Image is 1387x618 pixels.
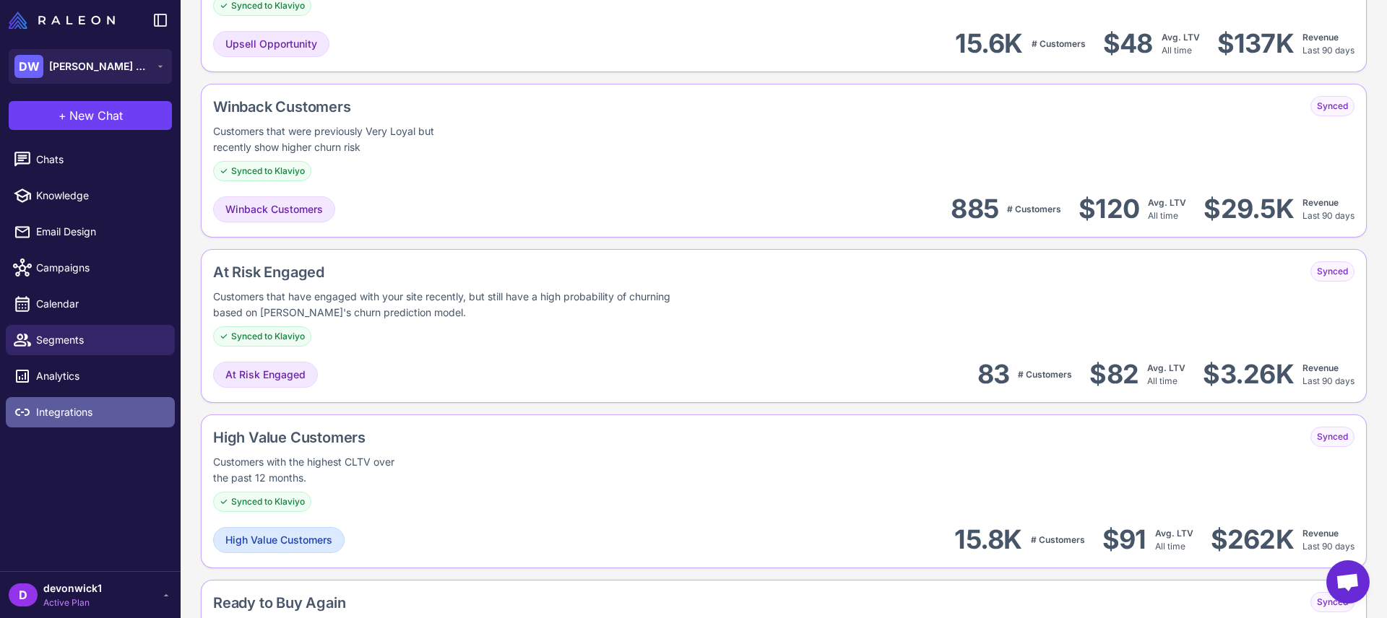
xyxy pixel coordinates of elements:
a: Open chat [1326,560,1370,604]
div: $48 [1103,27,1153,60]
a: Email Design [6,217,175,247]
div: All time [1147,362,1185,388]
div: Synced to Klaviyo [213,161,311,181]
span: Avg. LTV [1147,362,1185,373]
div: Synced [1310,96,1354,116]
img: Raleon Logo [9,12,115,29]
span: Knowledge [36,188,163,204]
div: Last 90 days [1302,527,1354,553]
span: Avg. LTV [1148,197,1186,208]
a: Analytics [6,361,175,391]
div: Synced [1310,261,1354,282]
span: # Customers [1018,369,1072,380]
a: Segments [6,325,175,355]
div: Synced to Klaviyo [213,326,311,347]
div: Last 90 days [1302,362,1354,388]
div: 15.8K [954,523,1021,556]
a: Chats [6,144,175,175]
span: At Risk Engaged [225,367,306,383]
div: $120 [1079,193,1139,225]
div: Customers that have engaged with your site recently, but still have a high probability of churnin... [213,289,688,321]
span: # Customers [1007,204,1061,214]
span: High Value Customers [225,532,332,548]
div: Last 90 days [1302,31,1354,57]
span: devonwick1 [43,580,102,596]
span: Email Design [36,224,163,240]
div: Synced [1310,427,1354,447]
div: $262K [1211,523,1294,556]
div: All time [1148,196,1186,222]
span: Segments [36,332,163,348]
span: Analytics [36,368,163,384]
div: All time [1155,527,1193,553]
a: Raleon Logo [9,12,121,29]
div: 885 [951,193,998,225]
a: Knowledge [6,180,175,211]
span: [PERSON_NAME] Candle Co. Limited [49,58,150,74]
span: # Customers [1032,38,1086,49]
div: 83 [977,358,1010,391]
div: $82 [1089,358,1138,391]
div: D [9,583,38,606]
div: $91 [1102,523,1146,556]
span: Avg. LTV [1155,528,1193,539]
div: Winback Customers [213,96,584,118]
span: Upsell Opportunity [225,36,317,52]
span: Chats [36,152,163,167]
span: Calendar [36,296,163,312]
button: +New Chat [9,101,172,130]
div: High Value Customers [213,427,491,448]
div: $3.26K [1203,358,1294,391]
span: Avg. LTV [1162,32,1200,43]
div: Customers that were previously Very Loyal but recently show higher churn risk [213,123,461,155]
span: Revenue [1302,197,1339,208]
span: New Chat [69,107,123,124]
div: At Risk Engaged [213,261,926,283]
div: Synced [1310,592,1354,612]
span: Revenue [1302,362,1339,373]
div: 15.6K [955,27,1022,60]
div: $137K [1217,27,1294,60]
button: DW[PERSON_NAME] Candle Co. Limited [9,49,172,84]
span: Revenue [1302,32,1339,43]
div: Ready to Buy Again [213,592,507,614]
div: Synced to Klaviyo [213,492,311,512]
span: Campaigns [36,260,163,276]
a: Calendar [6,289,175,319]
span: Winback Customers [225,201,323,217]
span: # Customers [1031,534,1085,545]
div: Customers with the highest CLTV over the past 12 months. [213,454,398,486]
a: Integrations [6,397,175,427]
span: Active Plan [43,596,102,609]
div: All time [1162,31,1200,57]
div: $29.5K [1204,193,1294,225]
a: Campaigns [6,253,175,283]
div: DW [14,55,43,78]
div: Last 90 days [1302,196,1354,222]
span: Integrations [36,404,163,420]
span: + [59,107,66,124]
span: Revenue [1302,528,1339,539]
